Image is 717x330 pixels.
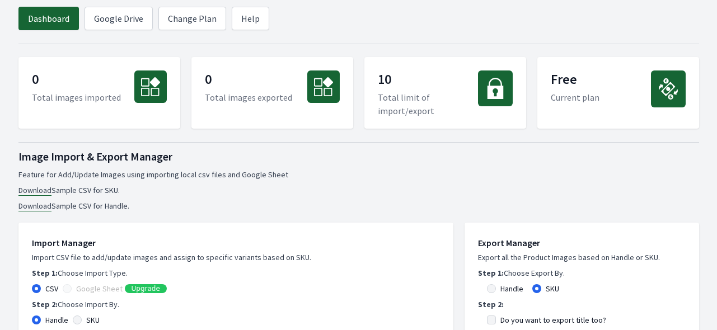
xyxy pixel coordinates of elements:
p: Export all the Product Images based on Handle or SKU. [478,252,686,263]
p: Total images imported [32,91,121,104]
p: Choose Import Type. [32,267,440,279]
label: Handle [45,314,68,326]
a: Google Drive [85,7,153,30]
b: Step 1: [478,268,504,278]
p: Feature for Add/Update Images using importing local csv files and Google Sheet [18,169,699,180]
li: Sample CSV for Handle. [18,200,699,211]
a: Change Plan [158,7,226,30]
b: Step 2: [478,299,504,309]
p: 0 [205,70,292,91]
a: Dashboard [18,7,79,30]
label: SKU [86,314,100,326]
p: Total limit of import/export [378,91,478,117]
p: 0 [32,70,121,91]
p: Choose Import By. [32,299,440,310]
p: Choose Export By. [478,267,686,279]
h1: Export Manager [478,236,686,249]
span: Upgrade [132,284,160,293]
p: Import CSV file to add/update images and assign to specific variants based on SKU. [32,252,440,263]
li: Sample CSV for SKU. [18,185,699,196]
p: Free [551,70,599,91]
label: Google Sheet [76,283,123,294]
a: Download [18,201,51,211]
p: Total images exported [205,91,292,104]
h1: Image Import & Export Manager [18,149,699,164]
a: Download [18,185,51,196]
h1: Import Manager [32,236,440,249]
p: Current plan [551,91,599,104]
label: SKU [546,283,559,294]
p: 10 [378,70,478,91]
a: Help [232,7,269,30]
label: Handle [500,283,523,294]
label: Do you want to export title too? [500,314,606,326]
label: CSV [45,283,58,294]
b: Step 2: [32,299,58,309]
b: Step 1: [32,268,58,278]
